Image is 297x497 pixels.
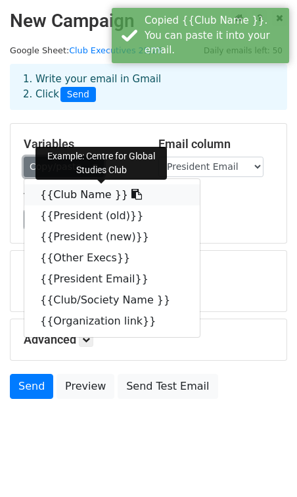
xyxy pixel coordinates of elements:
[24,137,139,151] h5: Variables
[57,374,114,399] a: Preview
[24,205,200,226] a: {{President (old)}}
[13,72,284,102] div: 1. Write your email in Gmail 2. Click
[69,45,162,55] a: Club Executives 25/26
[118,374,217,399] a: Send Test Email
[10,10,287,32] h2: New Campaign
[24,269,200,290] a: {{President Email}}
[24,226,200,248] a: {{President (new)}}
[145,13,284,58] div: Copied {{Club Name }}. You can paste it into your email.
[158,137,273,151] h5: Email column
[35,147,167,180] div: Example: Centre for Global Studies Club
[24,332,273,347] h5: Advanced
[10,45,162,55] small: Google Sheet:
[24,248,200,269] a: {{Other Execs}}
[24,157,104,177] a: Copy/paste...
[231,434,297,497] iframe: Chat Widget
[24,311,200,332] a: {{Organization link}}
[10,374,53,399] a: Send
[60,87,96,103] span: Send
[24,184,200,205] a: {{Club Name }}
[24,290,200,311] a: {{Club/Society Name }}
